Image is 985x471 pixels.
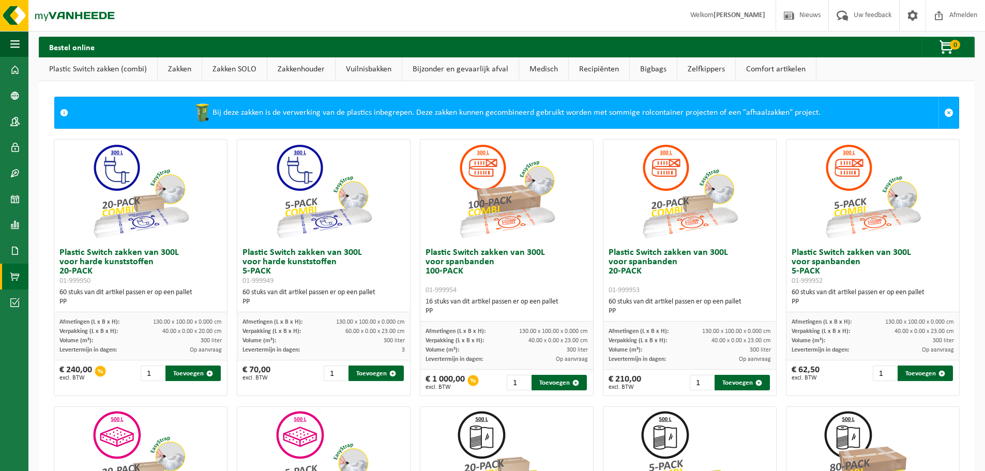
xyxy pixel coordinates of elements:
span: Verpakking (L x B x H): [426,338,484,344]
span: 130.00 x 100.00 x 0.000 cm [702,328,771,335]
a: Comfort artikelen [736,57,816,81]
span: 300 liter [933,338,954,344]
span: Levertermijn in dagen: [609,356,666,362]
span: 40.00 x 0.00 x 20.00 cm [162,328,222,335]
a: Recipiënten [569,57,629,81]
span: Op aanvraag [739,356,771,362]
span: excl. BTW [792,375,820,381]
a: Vuilnisbakken [336,57,402,81]
span: Volume (m³): [426,347,459,353]
span: 0 [950,40,960,50]
h3: Plastic Switch zakken van 300L voor spanbanden 5-PACK [792,248,954,285]
a: Sluit melding [938,97,959,128]
img: 01-999949 [272,140,375,243]
span: Afmetingen (L x B x H): [792,319,852,325]
span: 40.00 x 0.00 x 23.00 cm [528,338,588,344]
span: excl. BTW [243,375,270,381]
span: 01-999953 [609,286,640,294]
span: Afmetingen (L x B x H): [609,328,669,335]
a: Bijzonder en gevaarlijk afval [402,57,519,81]
span: Verpakking (L x B x H): [59,328,118,335]
span: 40.00 x 0.00 x 23.00 cm [711,338,771,344]
a: Zakken [158,57,202,81]
span: Op aanvraag [556,356,588,362]
div: € 1 000,00 [426,375,465,390]
span: 300 liter [384,338,405,344]
h3: Plastic Switch zakken van 300L voor spanbanden 100-PACK [426,248,588,295]
span: 01-999954 [426,286,457,294]
span: Levertermijn in dagen: [426,356,483,362]
span: Levertermijn in dagen: [243,347,300,353]
strong: [PERSON_NAME] [714,11,765,19]
input: 1 [141,366,164,381]
span: 01-999949 [243,277,274,285]
div: 60 stuks van dit artikel passen er op een pallet [243,288,405,307]
button: Toevoegen [532,375,587,390]
a: Bigbags [630,57,677,81]
button: Toevoegen [898,366,953,381]
button: Toevoegen [165,366,221,381]
h3: Plastic Switch zakken van 300L voor harde kunststoffen 20-PACK [59,248,222,285]
span: Levertermijn in dagen: [792,347,849,353]
div: PP [243,297,405,307]
input: 1 [690,375,714,390]
h3: Plastic Switch zakken van 300L voor harde kunststoffen 5-PACK [243,248,405,285]
span: 130.00 x 100.00 x 0.000 cm [336,319,405,325]
span: excl. BTW [609,384,641,390]
div: 60 stuks van dit artikel passen er op een pallet [59,288,222,307]
span: 01-999950 [59,277,90,285]
img: WB-0240-HPE-GN-50.png [192,102,213,123]
input: 1 [873,366,897,381]
span: 130.00 x 100.00 x 0.000 cm [153,319,222,325]
div: 60 stuks van dit artikel passen er op een pallet [792,288,954,307]
a: Zakken SOLO [202,57,267,81]
div: € 240,00 [59,366,92,381]
div: 16 stuks van dit artikel passen er op een pallet [426,297,588,316]
span: Volume (m³): [609,347,642,353]
img: 01-999952 [821,140,925,243]
span: Afmetingen (L x B x H): [243,319,302,325]
span: 01-999952 [792,277,823,285]
span: Afmetingen (L x B x H): [426,328,486,335]
span: Levertermijn in dagen: [59,347,117,353]
a: Zelfkippers [677,57,735,81]
div: PP [609,307,771,316]
h2: Bestel online [39,37,105,57]
div: PP [59,297,222,307]
span: excl. BTW [59,375,92,381]
span: 3 [402,347,405,353]
span: Afmetingen (L x B x H): [59,319,119,325]
div: 60 stuks van dit artikel passen er op een pallet [609,297,771,316]
span: Op aanvraag [922,347,954,353]
h3: Plastic Switch zakken van 300L voor spanbanden 20-PACK [609,248,771,295]
span: Verpakking (L x B x H): [792,328,850,335]
input: 1 [507,375,531,390]
button: Toevoegen [348,366,404,381]
div: PP [426,307,588,316]
span: 60.00 x 0.00 x 23.00 cm [345,328,405,335]
div: € 70,00 [243,366,270,381]
input: 1 [324,366,347,381]
span: excl. BTW [426,384,465,390]
a: Medisch [519,57,568,81]
img: 01-999953 [638,140,741,243]
a: Zakkenhouder [267,57,335,81]
span: Volume (m³): [59,338,93,344]
span: Verpakking (L x B x H): [609,338,667,344]
div: PP [792,297,954,307]
span: 130.00 x 100.00 x 0.000 cm [885,319,954,325]
div: € 210,00 [609,375,641,390]
span: Volume (m³): [243,338,276,344]
button: 0 [922,37,974,57]
div: Bij deze zakken is de verwerking van de plastics inbegrepen. Deze zakken kunnen gecombineerd gebr... [73,97,938,128]
span: Op aanvraag [190,347,222,353]
img: 01-999954 [455,140,558,243]
a: Plastic Switch zakken (combi) [39,57,157,81]
img: 01-999950 [89,140,192,243]
div: € 62,50 [792,366,820,381]
span: 300 liter [567,347,588,353]
span: 130.00 x 100.00 x 0.000 cm [519,328,588,335]
span: 300 liter [750,347,771,353]
button: Toevoegen [715,375,770,390]
span: 40.00 x 0.00 x 23.00 cm [895,328,954,335]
